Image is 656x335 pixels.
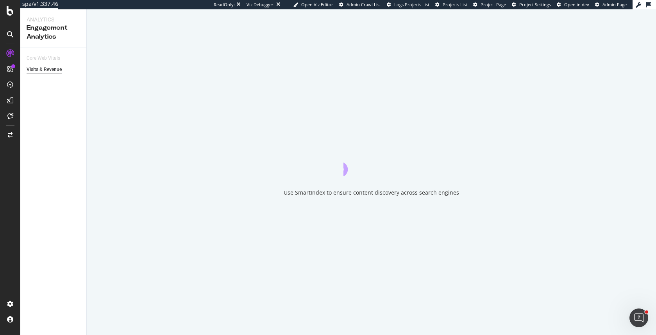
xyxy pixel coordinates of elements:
div: Engagement Analytics [27,23,80,41]
a: Admin Crawl List [339,2,381,8]
span: Open in dev [564,2,589,7]
a: Projects List [435,2,467,8]
span: Admin Crawl List [347,2,381,7]
div: ReadOnly: [214,2,235,8]
span: Project Settings [519,2,551,7]
div: Core Web Vitals [27,54,60,62]
a: Admin Page [595,2,627,8]
span: Project Page [481,2,506,7]
span: Admin Page [602,2,627,7]
span: Projects List [443,2,467,7]
a: Logs Projects List [387,2,429,8]
iframe: Intercom live chat [629,308,648,327]
div: Use SmartIndex to ensure content discovery across search engines [284,189,459,197]
span: Open Viz Editor [301,2,333,7]
a: Open Viz Editor [293,2,333,8]
a: Visits & Revenue [27,66,81,74]
div: Viz Debugger: [247,2,275,8]
a: Project Page [473,2,506,8]
div: Visits & Revenue [27,66,62,74]
div: Analytics [27,16,80,23]
a: Open in dev [557,2,589,8]
a: Project Settings [512,2,551,8]
span: Logs Projects List [394,2,429,7]
a: Core Web Vitals [27,54,68,62]
div: animation [343,148,400,176]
